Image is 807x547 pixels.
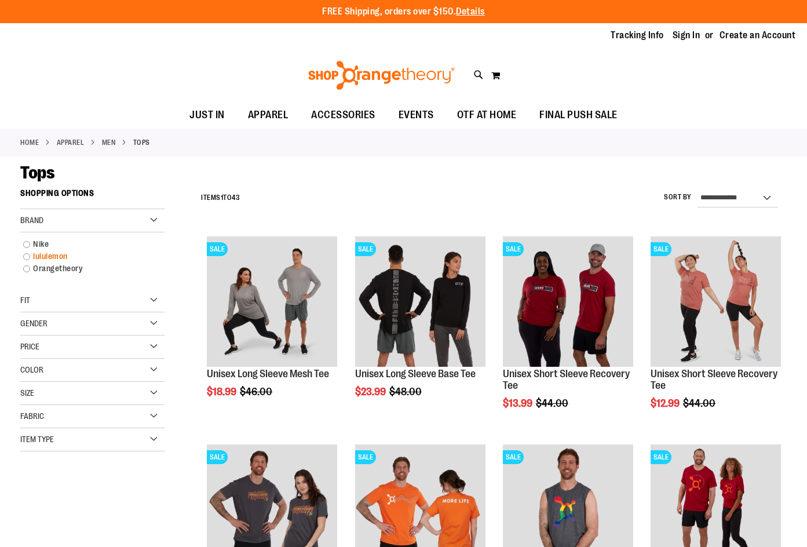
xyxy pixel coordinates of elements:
[651,236,781,369] a: Product image for Unisex Short Sleeve Recovery TeeSALE
[207,450,228,464] span: SALE
[306,61,457,90] img: Shop Orangetheory
[503,242,524,256] span: SALE
[536,398,570,409] span: $44.00
[503,236,633,369] a: Product image for Unisex SS Recovery TeeSALE
[189,102,225,128] span: JUST IN
[456,6,485,17] a: Details
[664,192,692,202] label: Sort By
[611,29,664,42] a: Tracking Info
[497,231,639,439] div: product
[355,236,485,369] a: Product image for Unisex Long Sleeve Base TeeSALE
[232,194,240,202] span: 43
[207,386,238,398] span: $18.99
[178,102,236,129] a: JUST IN
[20,137,39,148] a: Home
[240,386,274,398] span: $46.00
[503,236,633,367] img: Product image for Unisex SS Recovery Tee
[389,386,423,398] span: $48.00
[201,189,240,207] h2: Items to
[651,242,671,256] span: SALE
[20,411,44,421] span: Fabric
[387,102,446,129] a: EVENTS
[236,102,300,128] a: APPAREL
[20,342,39,351] span: Price
[322,5,485,19] p: FREE Shipping, orders over $150.
[355,386,388,398] span: $23.99
[673,29,700,42] a: Sign In
[20,388,34,398] span: Size
[102,137,116,148] a: MEN
[355,450,376,464] span: SALE
[17,238,156,250] a: Nike
[207,368,329,380] a: Unisex Long Sleeve Mesh Tee
[17,250,156,262] a: lululemon
[355,368,476,380] a: Unisex Long Sleeve Base Tee
[133,137,150,148] strong: Tops
[651,450,671,464] span: SALE
[683,398,717,409] span: $44.00
[201,231,343,427] div: product
[651,398,681,409] span: $12.99
[503,398,534,409] span: $13.99
[207,242,228,256] span: SALE
[20,296,30,305] span: Fit
[20,216,43,225] span: Brand
[355,236,485,367] img: Product image for Unisex Long Sleeve Base Tee
[20,319,48,328] span: Gender
[20,163,54,183] span: Tops
[20,365,43,374] span: Color
[300,102,387,129] a: ACCESSORIES
[651,368,777,391] a: Unisex Short Sleeve Recovery Tee
[248,102,289,128] span: APPAREL
[645,231,787,439] div: product
[20,183,165,209] strong: Shopping Options
[17,262,156,275] a: Orangetheory
[651,236,781,367] img: Product image for Unisex Short Sleeve Recovery Tee
[20,435,54,444] span: Item Type
[446,102,528,129] a: OTF AT HOME
[457,102,517,128] span: OTF AT HOME
[539,102,618,128] span: FINAL PUSH SALE
[720,29,796,42] a: Create an Account
[221,194,224,202] span: 1
[349,231,491,427] div: product
[528,102,629,129] a: FINAL PUSH SALE
[311,102,375,128] span: ACCESSORIES
[207,236,337,369] a: Unisex Long Sleeve Mesh Tee primary imageSALE
[503,450,524,464] span: SALE
[503,368,630,391] a: Unisex Short Sleeve Recovery Tee
[399,102,434,128] span: EVENTS
[57,137,85,148] a: APPAREL
[207,236,337,367] img: Unisex Long Sleeve Mesh Tee primary image
[355,242,376,256] span: SALE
